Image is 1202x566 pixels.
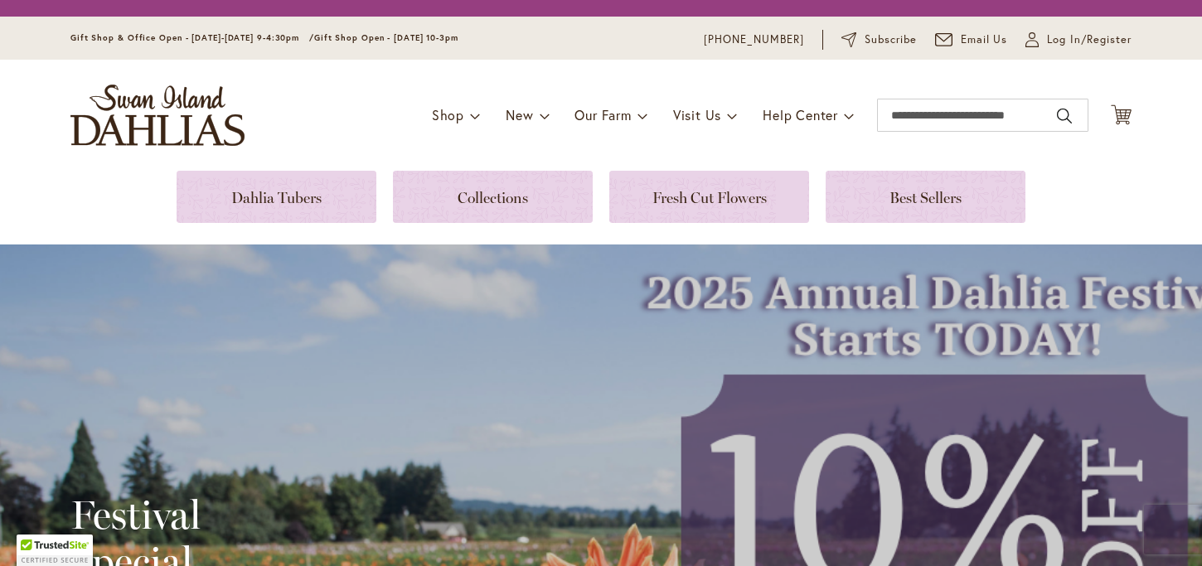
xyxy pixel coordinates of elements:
[763,106,838,123] span: Help Center
[704,31,804,48] a: [PHONE_NUMBER]
[1057,103,1072,129] button: Search
[70,32,314,43] span: Gift Shop & Office Open - [DATE]-[DATE] 9-4:30pm /
[70,85,245,146] a: store logo
[506,106,533,123] span: New
[574,106,631,123] span: Our Farm
[935,31,1008,48] a: Email Us
[961,31,1008,48] span: Email Us
[1025,31,1132,48] a: Log In/Register
[841,31,917,48] a: Subscribe
[314,32,458,43] span: Gift Shop Open - [DATE] 10-3pm
[865,31,917,48] span: Subscribe
[673,106,721,123] span: Visit Us
[17,535,93,566] div: TrustedSite Certified
[1047,31,1132,48] span: Log In/Register
[432,106,464,123] span: Shop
